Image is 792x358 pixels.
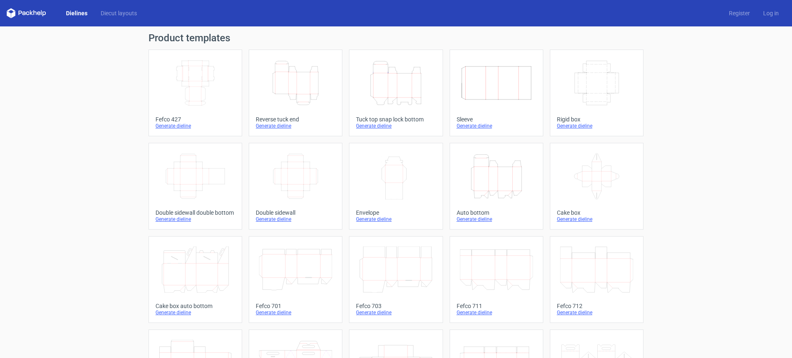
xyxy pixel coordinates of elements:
[557,123,636,129] div: Generate dieline
[550,50,643,136] a: Rigid boxGenerate dieline
[356,116,436,123] div: Tuck top snap lock bottom
[349,50,443,136] a: Tuck top snap lock bottomGenerate dieline
[148,236,242,323] a: Cake box auto bottomGenerate dieline
[156,123,235,129] div: Generate dieline
[256,209,335,216] div: Double sidewall
[349,143,443,230] a: EnvelopeGenerate dieline
[557,209,636,216] div: Cake box
[557,216,636,223] div: Generate dieline
[557,303,636,309] div: Fefco 712
[557,116,636,123] div: Rigid box
[148,143,242,230] a: Double sidewall double bottomGenerate dieline
[94,9,144,17] a: Diecut layouts
[457,116,536,123] div: Sleeve
[156,309,235,316] div: Generate dieline
[249,50,342,136] a: Reverse tuck endGenerate dieline
[356,216,436,223] div: Generate dieline
[249,236,342,323] a: Fefco 701Generate dieline
[349,236,443,323] a: Fefco 703Generate dieline
[256,116,335,123] div: Reverse tuck end
[249,143,342,230] a: Double sidewallGenerate dieline
[356,303,436,309] div: Fefco 703
[550,143,643,230] a: Cake boxGenerate dieline
[457,209,536,216] div: Auto bottom
[156,303,235,309] div: Cake box auto bottom
[450,50,543,136] a: SleeveGenerate dieline
[457,216,536,223] div: Generate dieline
[757,9,785,17] a: Log in
[457,309,536,316] div: Generate dieline
[256,309,335,316] div: Generate dieline
[450,236,543,323] a: Fefco 711Generate dieline
[156,116,235,123] div: Fefco 427
[557,309,636,316] div: Generate dieline
[550,236,643,323] a: Fefco 712Generate dieline
[256,303,335,309] div: Fefco 701
[156,216,235,223] div: Generate dieline
[156,209,235,216] div: Double sidewall double bottom
[722,9,757,17] a: Register
[457,123,536,129] div: Generate dieline
[256,216,335,223] div: Generate dieline
[356,209,436,216] div: Envelope
[148,33,643,43] h1: Product templates
[356,123,436,129] div: Generate dieline
[356,309,436,316] div: Generate dieline
[59,9,94,17] a: Dielines
[148,50,242,136] a: Fefco 427Generate dieline
[450,143,543,230] a: Auto bottomGenerate dieline
[256,123,335,129] div: Generate dieline
[457,303,536,309] div: Fefco 711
